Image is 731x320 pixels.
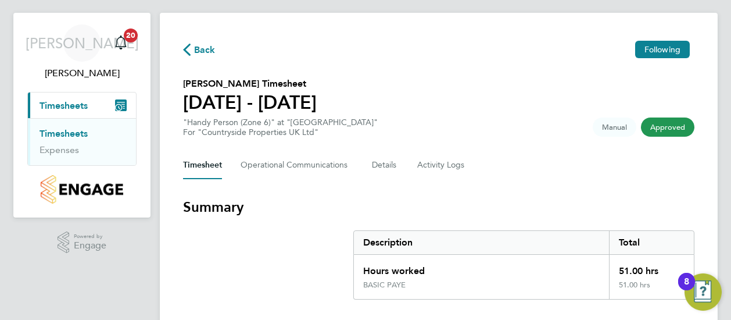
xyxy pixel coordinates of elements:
[183,151,222,179] button: Timesheet
[635,41,690,58] button: Following
[183,198,694,216] h3: Summary
[58,232,107,254] a: Powered byEngage
[609,280,694,299] div: 51.00 hrs
[363,280,406,290] div: BASIC PAYE
[194,43,216,57] span: Back
[74,232,106,241] span: Powered by
[417,151,466,179] button: Activity Logs
[354,231,609,254] div: Description
[641,118,694,137] span: This timesheet has been approved.
[26,35,139,51] span: [PERSON_NAME]
[27,66,137,80] span: John Adamson
[40,100,88,111] span: Timesheets
[74,241,106,251] span: Engage
[28,93,136,118] button: Timesheets
[593,118,636,137] span: This timesheet was manually created.
[183,42,216,56] button: Back
[644,44,680,55] span: Following
[372,151,399,179] button: Details
[109,24,132,62] a: 20
[183,91,317,114] h1: [DATE] - [DATE]
[609,255,694,280] div: 51.00 hrs
[353,230,694,300] div: Summary
[124,29,138,42] span: 20
[241,151,353,179] button: Operational Communications
[27,24,137,80] a: [PERSON_NAME][PERSON_NAME]
[28,118,136,165] div: Timesheets
[40,144,79,155] a: Expenses
[27,175,137,204] a: Go to home page
[40,128,88,139] a: Timesheets
[13,13,150,218] nav: Main navigation
[684,282,689,297] div: 8
[354,255,609,280] div: Hours worked
[41,175,123,204] img: countryside-properties-logo-retina.png
[609,231,694,254] div: Total
[183,77,317,91] h2: [PERSON_NAME] Timesheet
[685,273,722,311] button: Open Resource Center, 8 new notifications
[183,127,378,137] div: For "Countryside Properties UK Ltd"
[183,118,378,137] div: "Handy Person (Zone 6)" at "[GEOGRAPHIC_DATA]"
